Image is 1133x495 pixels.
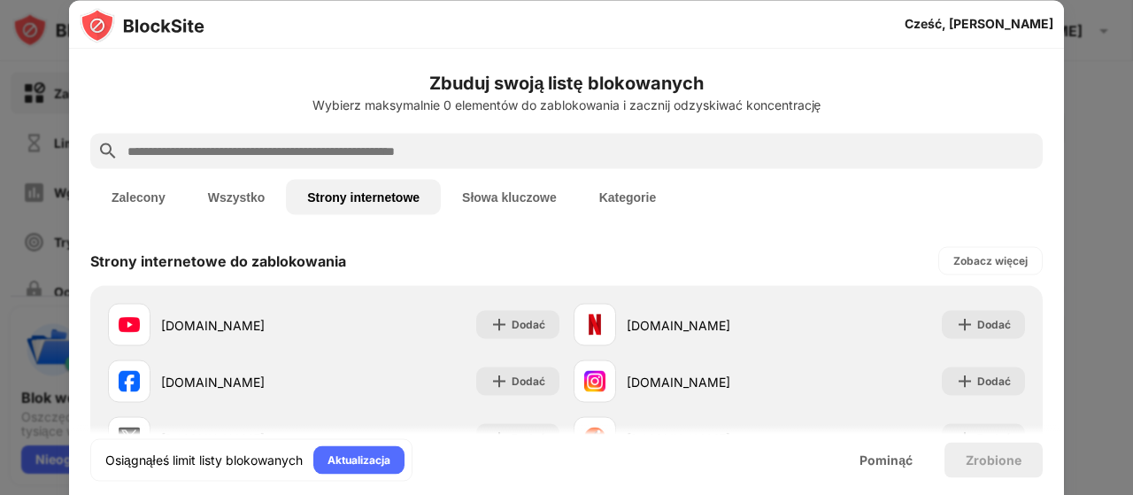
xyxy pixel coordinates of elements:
[112,190,166,205] font: Zalecony
[307,190,420,205] font: Strony internetowe
[97,141,119,162] img: search.svg
[462,190,557,205] font: Słowa kluczowe
[512,318,545,331] font: Dodać
[977,375,1011,388] font: Dodać
[80,7,204,43] img: logo-blocksite.svg
[119,314,140,336] img: favicons
[208,190,266,205] font: Wszystko
[627,374,730,389] font: [DOMAIN_NAME]
[905,16,1053,31] font: Cześć, [PERSON_NAME]
[953,254,1028,267] font: Zobacz więcej
[161,317,265,332] font: [DOMAIN_NAME]
[584,314,605,336] img: favicons
[119,371,140,392] img: favicons
[161,374,265,389] font: [DOMAIN_NAME]
[328,452,390,466] font: Aktualizacja
[187,180,287,215] button: Wszystko
[627,317,730,332] font: [DOMAIN_NAME]
[90,180,187,215] button: Zalecony
[429,73,703,94] font: Zbuduj swoją listę blokowanych
[312,97,821,112] font: Wybierz maksymalnie 0 elementów do zablokowania i zacznij odzyskiwać koncentrację
[90,252,346,270] font: Strony internetowe do zablokowania
[977,318,1011,331] font: Dodać
[441,180,578,215] button: Słowa kluczowe
[105,452,303,467] font: Osiągnąłeś limit listy blokowanych
[859,452,913,467] font: Pominąć
[599,190,657,205] font: Kategorie
[286,180,441,215] button: Strony internetowe
[512,375,545,388] font: Dodać
[966,452,1021,467] font: Zrobione
[578,180,678,215] button: Kategorie
[584,371,605,392] img: favicons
